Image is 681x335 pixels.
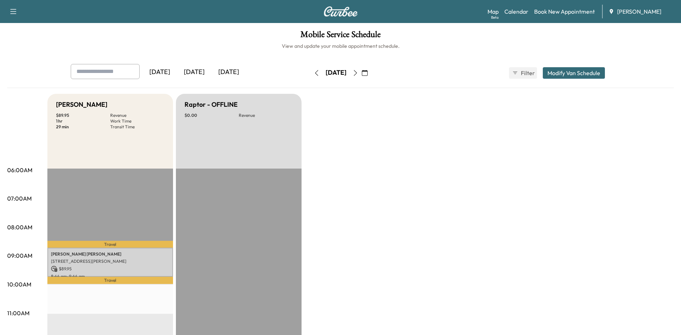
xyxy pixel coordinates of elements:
p: $ 0.00 [185,113,239,118]
button: Filter [509,67,537,79]
div: [DATE] [326,68,346,77]
img: Curbee Logo [323,6,358,17]
p: 09:00AM [7,251,32,260]
p: [PERSON_NAME] [PERSON_NAME] [51,251,169,257]
span: Filter [521,69,534,77]
h6: View and update your mobile appointment schedule. [7,42,674,50]
div: Beta [491,15,499,20]
p: 11:00AM [7,309,29,317]
p: 8:44 am - 9:44 am [51,274,169,279]
div: [DATE] [211,64,246,81]
p: 06:00AM [7,166,32,174]
div: [DATE] [143,64,177,81]
p: $ 89.95 [51,266,169,272]
p: 10:00AM [7,280,31,289]
div: [DATE] [177,64,211,81]
a: Book New Appointment [534,7,595,16]
p: Work Time [110,118,164,124]
p: Revenue [110,113,164,118]
p: $ 89.95 [56,113,110,118]
a: MapBeta [488,7,499,16]
h5: Raptor - OFFLINE [185,100,238,110]
p: Revenue [239,113,293,118]
p: Travel [47,277,173,284]
a: Calendar [504,7,528,16]
p: [STREET_ADDRESS][PERSON_NAME] [51,258,169,264]
p: 07:00AM [7,194,32,203]
span: [PERSON_NAME] [617,7,661,16]
h5: [PERSON_NAME] [56,100,107,110]
p: Transit Time [110,124,164,130]
p: 08:00AM [7,223,32,231]
p: 1 hr [56,118,110,124]
p: 29 min [56,124,110,130]
p: Travel [47,241,173,248]
h1: Mobile Service Schedule [7,30,674,42]
button: Modify Van Schedule [543,67,605,79]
